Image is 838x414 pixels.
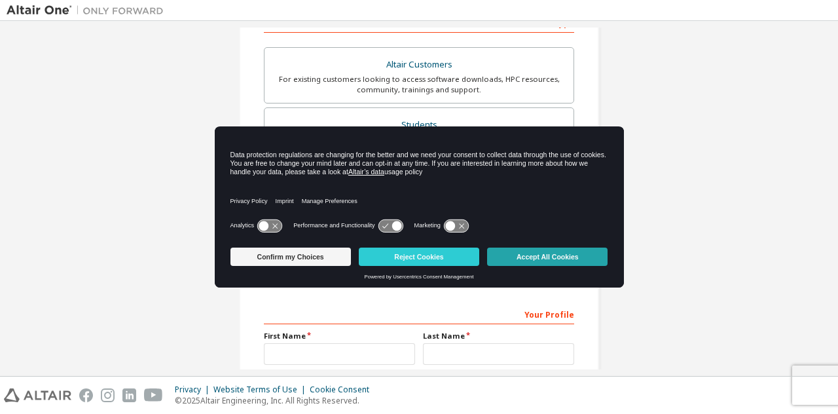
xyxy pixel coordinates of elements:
[101,388,115,402] img: instagram.svg
[175,385,213,395] div: Privacy
[272,74,566,95] div: For existing customers looking to access software downloads, HPC resources, community, trainings ...
[79,388,93,402] img: facebook.svg
[144,388,163,402] img: youtube.svg
[264,303,574,324] div: Your Profile
[272,56,566,74] div: Altair Customers
[310,385,377,395] div: Cookie Consent
[4,388,71,402] img: altair_logo.svg
[423,331,574,341] label: Last Name
[122,388,136,402] img: linkedin.svg
[213,385,310,395] div: Website Terms of Use
[7,4,170,17] img: Altair One
[175,395,377,406] p: © 2025 Altair Engineering, Inc. All Rights Reserved.
[264,331,415,341] label: First Name
[272,116,566,134] div: Students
